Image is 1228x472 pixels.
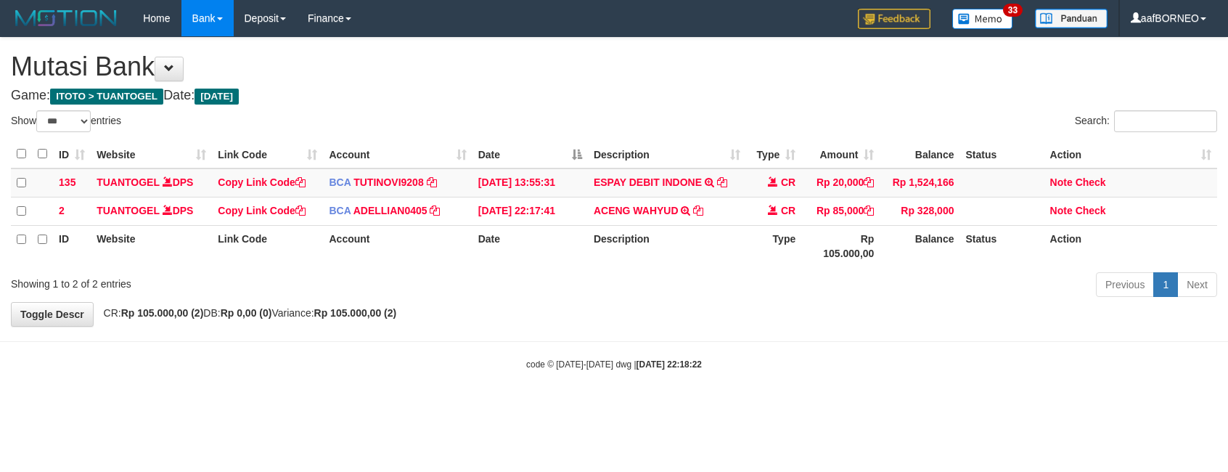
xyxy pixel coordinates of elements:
td: Rp 20,000 [801,168,880,198]
a: Copy ACENG WAHYUD to clipboard [693,205,703,216]
td: Rp 328,000 [880,197,959,225]
th: Type: activate to sort column ascending [746,140,801,168]
select: Showentries [36,110,91,132]
td: Rp 85,000 [801,197,880,225]
th: Description: activate to sort column ascending [588,140,746,168]
th: Date [472,225,588,266]
th: Link Code [212,225,323,266]
span: BCA [329,205,351,216]
span: CR [781,176,795,188]
span: [DATE] [195,89,239,105]
td: DPS [91,197,212,225]
label: Show entries [11,110,121,132]
th: Date: activate to sort column descending [472,140,588,168]
strong: Rp 105.000,00 (2) [314,307,397,319]
img: Feedback.jpg [858,9,930,29]
h1: Mutasi Bank [11,52,1217,81]
a: Copy Rp 20,000 to clipboard [864,176,874,188]
a: Check [1076,205,1106,216]
span: CR [781,205,795,216]
th: Balance [880,140,959,168]
th: Rp 105.000,00 [801,225,880,266]
th: Type [746,225,801,266]
td: DPS [91,168,212,198]
strong: Rp 105.000,00 (2) [121,307,204,319]
img: MOTION_logo.png [11,7,121,29]
th: Account: activate to sort column ascending [323,140,472,168]
th: ID [53,225,91,266]
th: Action [1044,225,1217,266]
th: Website: activate to sort column ascending [91,140,212,168]
img: panduan.png [1035,9,1108,28]
td: [DATE] 22:17:41 [472,197,588,225]
th: Status [959,140,1044,168]
a: ADELLIAN0405 [353,205,427,216]
a: TUANTOGEL [97,176,160,188]
h4: Game: Date: [11,89,1217,103]
th: Balance [880,225,959,266]
a: Note [1050,176,1073,188]
a: Copy ADELLIAN0405 to clipboard [430,205,440,216]
a: TUTINOVI9208 [353,176,423,188]
input: Search: [1114,110,1217,132]
strong: [DATE] 22:18:22 [636,359,702,370]
a: TUANTOGEL [97,205,160,216]
a: ESPAY DEBIT INDONE [594,176,702,188]
small: code © [DATE]-[DATE] dwg | [526,359,702,370]
th: ID: activate to sort column ascending [53,140,91,168]
th: Website [91,225,212,266]
th: Amount: activate to sort column ascending [801,140,880,168]
th: Account [323,225,472,266]
label: Search: [1075,110,1217,132]
td: [DATE] 13:55:31 [472,168,588,198]
a: Copy TUTINOVI9208 to clipboard [427,176,437,188]
img: Button%20Memo.svg [952,9,1013,29]
a: Check [1076,176,1106,188]
a: Copy ESPAY DEBIT INDONE to clipboard [717,176,727,188]
span: CR: DB: Variance: [97,307,397,319]
th: Status [959,225,1044,266]
span: BCA [329,176,351,188]
div: Showing 1 to 2 of 2 entries [11,271,501,291]
a: Copy Link Code [218,205,306,216]
span: 135 [59,176,75,188]
a: 1 [1153,272,1178,297]
a: Next [1177,272,1217,297]
a: Toggle Descr [11,302,94,327]
a: ACENG WAHYUD [594,205,679,216]
strong: Rp 0,00 (0) [221,307,272,319]
a: Copy Rp 85,000 to clipboard [864,205,874,216]
span: 33 [1003,4,1023,17]
a: Note [1050,205,1073,216]
th: Description [588,225,746,266]
td: Rp 1,524,166 [880,168,959,198]
span: ITOTO > TUANTOGEL [50,89,163,105]
a: Copy Link Code [218,176,306,188]
span: 2 [59,205,65,216]
th: Action: activate to sort column ascending [1044,140,1217,168]
a: Previous [1096,272,1154,297]
th: Link Code: activate to sort column ascending [212,140,323,168]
